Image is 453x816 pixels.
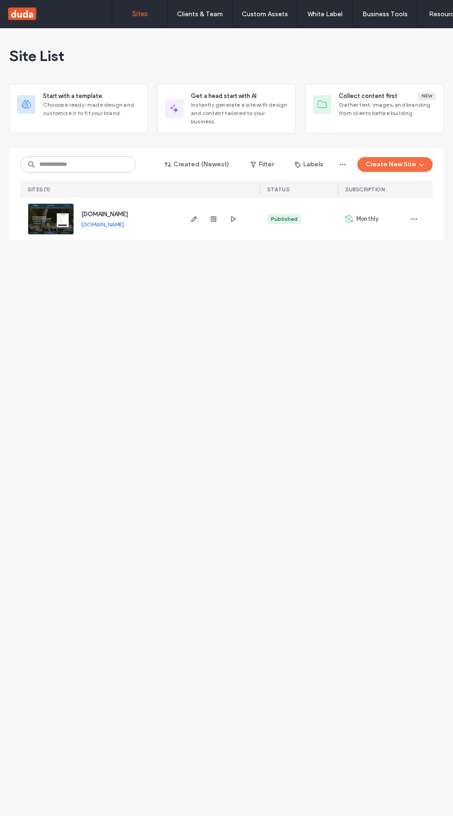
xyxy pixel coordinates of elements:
span: Gather text, images, and branding from clients before building. [339,101,436,117]
a: [DOMAIN_NAME] [81,211,128,218]
a: [DOMAIN_NAME] [81,221,124,228]
div: New [418,92,436,100]
div: Published [271,215,298,223]
button: Labels [287,157,331,172]
div: Get a head start with AIInstantly generate a site with design and content tailored to your business. [157,84,296,134]
span: Monthly [356,214,379,224]
span: Choose a ready-made design and customize it to fit your brand. [43,101,140,117]
span: Instantly generate a site with design and content tailored to your business. [191,101,288,126]
label: Clients & Team [177,10,223,18]
span: SUBSCRIPTION [345,186,385,193]
div: Collect content firstNewGather text, images, and branding from clients before building. [305,84,444,134]
label: Custom Assets [242,10,288,18]
label: White Label [307,10,343,18]
span: Site List [9,47,64,65]
span: Collect content first [339,91,398,101]
button: Filter [241,157,283,172]
span: STATUS [267,186,289,193]
button: Created (Newest) [157,157,238,172]
span: SITES (1) [28,186,50,193]
label: Sites [132,10,148,18]
div: Start with a templateChoose a ready-made design and customize it to fit your brand. [9,84,148,134]
span: Get a head start with AI [191,91,257,101]
button: Create New Site [357,157,433,172]
span: Start with a template [43,91,102,101]
label: Business Tools [362,10,408,18]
